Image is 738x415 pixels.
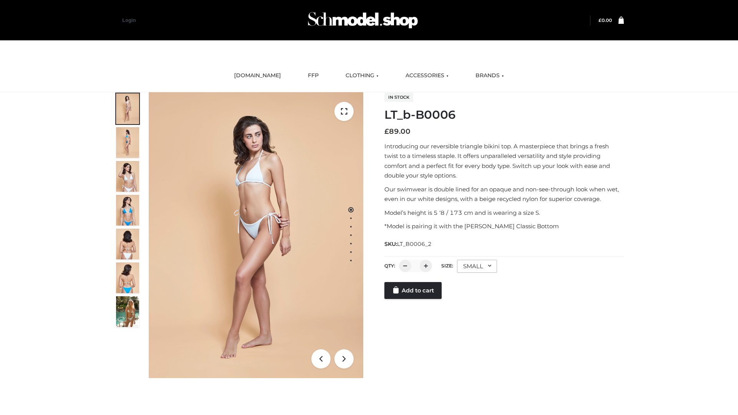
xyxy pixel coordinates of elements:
[384,221,624,231] p: *Model is pairing it with the [PERSON_NAME] Classic Bottom
[457,260,497,273] div: SMALL
[384,127,411,136] bdi: 89.00
[441,263,453,269] label: Size:
[397,241,432,247] span: LT_B0006_2
[116,195,139,226] img: ArielClassicBikiniTop_CloudNine_AzureSky_OW114ECO_4-scaled.jpg
[400,67,454,84] a: ACCESSORIES
[228,67,287,84] a: [DOMAIN_NAME]
[384,127,389,136] span: £
[384,282,442,299] a: Add to cart
[598,17,602,23] span: £
[598,17,612,23] bdi: 0.00
[116,161,139,192] img: ArielClassicBikiniTop_CloudNine_AzureSky_OW114ECO_3-scaled.jpg
[470,67,510,84] a: BRANDS
[116,262,139,293] img: ArielClassicBikiniTop_CloudNine_AzureSky_OW114ECO_8-scaled.jpg
[598,17,612,23] a: £0.00
[305,5,421,35] img: Schmodel Admin 964
[384,141,624,181] p: Introducing our reversible triangle bikini top. A masterpiece that brings a fresh twist to a time...
[384,239,432,249] span: SKU:
[384,108,624,122] h1: LT_b-B0006
[116,93,139,124] img: ArielClassicBikiniTop_CloudNine_AzureSky_OW114ECO_1-scaled.jpg
[116,127,139,158] img: ArielClassicBikiniTop_CloudNine_AzureSky_OW114ECO_2-scaled.jpg
[340,67,384,84] a: CLOTHING
[384,184,624,204] p: Our swimwear is double lined for an opaque and non-see-through look when wet, even in our white d...
[116,229,139,259] img: ArielClassicBikiniTop_CloudNine_AzureSky_OW114ECO_7-scaled.jpg
[384,93,413,102] span: In stock
[116,296,139,327] img: Arieltop_CloudNine_AzureSky2.jpg
[384,263,395,269] label: QTY:
[302,67,324,84] a: FFP
[149,92,363,378] img: LT_b-B0006
[384,208,624,218] p: Model’s height is 5 ‘8 / 173 cm and is wearing a size S.
[122,17,136,23] a: Login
